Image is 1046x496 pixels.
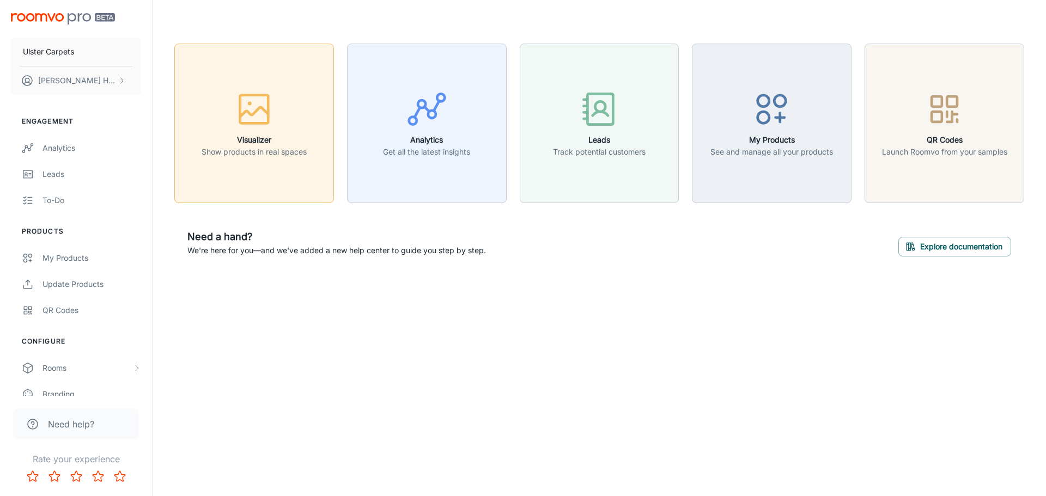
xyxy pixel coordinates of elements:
a: QR CodesLaunch Roomvo from your samples [865,117,1024,128]
div: Analytics [42,142,141,154]
p: Show products in real spaces [202,146,307,158]
p: We're here for you—and we've added a new help center to guide you step by step. [187,244,486,256]
p: Launch Roomvo from your samples [882,146,1007,158]
p: [PERSON_NAME] Hassin [38,75,115,87]
a: My ProductsSee and manage all your products [692,117,852,128]
h6: Analytics [383,134,470,146]
h6: Need a hand? [187,229,486,244]
button: LeadsTrack potential customers [520,44,679,203]
a: Explore documentation [898,240,1011,251]
div: QR Codes [42,304,141,316]
div: My Products [42,252,141,264]
img: Roomvo PRO Beta [11,13,115,25]
p: Ulster Carpets [23,46,74,58]
h6: QR Codes [882,134,1007,146]
button: AnalyticsGet all the latest insights [347,44,507,203]
a: AnalyticsGet all the latest insights [347,117,507,128]
button: Explore documentation [898,237,1011,256]
button: Ulster Carpets [11,38,141,66]
button: [PERSON_NAME] Hassin [11,66,141,95]
button: My ProductsSee and manage all your products [692,44,852,203]
h6: Leads [553,134,646,146]
div: Update Products [42,278,141,290]
h6: Visualizer [202,134,307,146]
p: Get all the latest insights [383,146,470,158]
h6: My Products [710,134,833,146]
a: LeadsTrack potential customers [520,117,679,128]
button: VisualizerShow products in real spaces [174,44,334,203]
div: To-do [42,194,141,206]
button: QR CodesLaunch Roomvo from your samples [865,44,1024,203]
p: Track potential customers [553,146,646,158]
p: See and manage all your products [710,146,833,158]
div: Leads [42,168,141,180]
